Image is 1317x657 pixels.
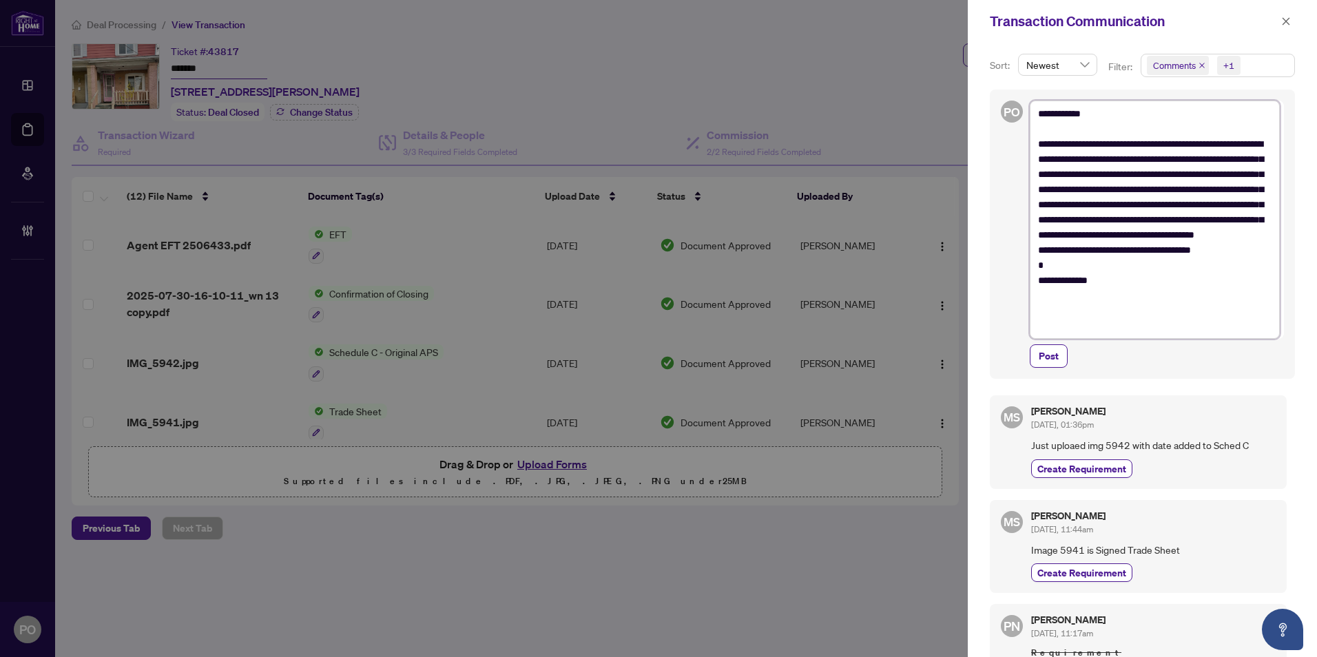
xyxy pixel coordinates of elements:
button: Create Requirement [1031,563,1132,582]
p: Filter: [1108,59,1134,74]
span: PO [1004,103,1019,121]
span: close [1281,17,1291,26]
p: Sort: [990,58,1013,73]
span: Post [1039,345,1059,367]
span: Create Requirement [1037,565,1126,580]
span: MS [1004,408,1020,426]
span: Comments [1147,56,1209,75]
span: Image 5941 is Signed Trade Sheet [1031,542,1276,558]
h5: [PERSON_NAME] [1031,615,1106,625]
span: [DATE], 01:36pm [1031,419,1094,430]
div: +1 [1223,59,1234,72]
span: MS [1004,513,1020,531]
button: Post [1030,344,1068,368]
span: PN [1004,616,1020,636]
button: Open asap [1262,609,1303,650]
div: Transaction Communication [990,11,1277,32]
span: Comments [1153,59,1196,72]
h5: [PERSON_NAME] [1031,511,1106,521]
span: [DATE], 11:17am [1031,628,1093,638]
span: Just uploaed img 5942 with date added to Sched C [1031,437,1276,453]
h5: [PERSON_NAME] [1031,406,1106,416]
span: Newest [1026,54,1089,75]
span: Create Requirement [1037,461,1126,476]
span: [DATE], 11:44am [1031,524,1093,534]
span: close [1199,62,1205,69]
button: Create Requirement [1031,459,1132,478]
